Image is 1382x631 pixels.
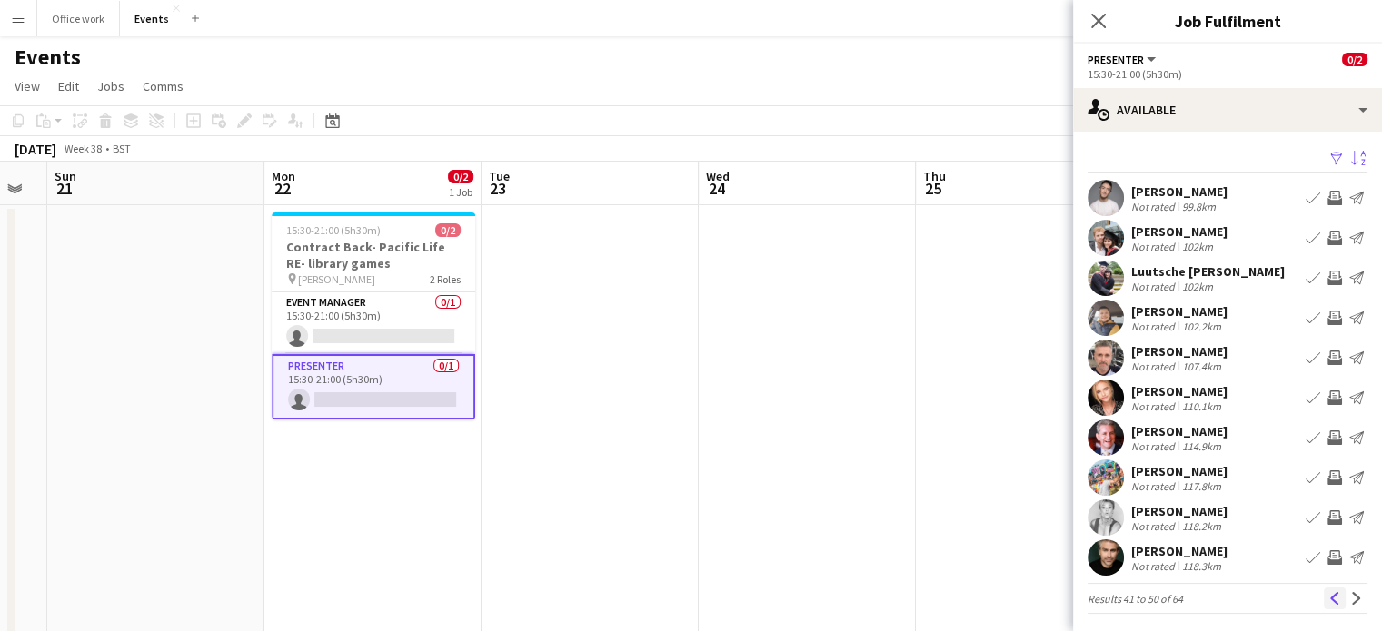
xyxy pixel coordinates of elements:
[435,223,461,237] span: 0/2
[1178,479,1225,493] div: 117.8km
[1178,360,1225,373] div: 107.4km
[449,185,472,199] div: 1 Job
[58,78,79,94] span: Edit
[1178,240,1217,253] div: 102km
[1131,479,1178,493] div: Not rated
[1088,592,1183,606] span: Results 41 to 50 of 64
[920,178,946,199] span: 25
[1131,463,1228,479] div: [PERSON_NAME]
[706,168,730,184] span: Wed
[1131,280,1178,293] div: Not rated
[143,78,184,94] span: Comms
[1131,439,1178,453] div: Not rated
[52,178,76,199] span: 21
[1131,240,1178,253] div: Not rated
[1178,559,1225,573] div: 118.3km
[1178,200,1219,213] div: 99.8km
[1131,383,1228,399] div: [PERSON_NAME]
[1088,53,1144,66] span: Presenter
[90,74,132,98] a: Jobs
[489,168,510,184] span: Tue
[1073,9,1382,33] h3: Job Fulfilment
[1131,200,1178,213] div: Not rated
[15,44,81,71] h1: Events
[269,178,295,199] span: 22
[60,142,105,155] span: Week 38
[1088,67,1367,81] div: 15:30-21:00 (5h30m)
[15,78,40,94] span: View
[51,74,86,98] a: Edit
[486,178,510,199] span: 23
[1073,88,1382,132] div: Available
[97,78,124,94] span: Jobs
[1131,303,1228,320] div: [PERSON_NAME]
[1131,543,1228,559] div: [PERSON_NAME]
[113,142,131,155] div: BST
[1342,53,1367,66] span: 0/2
[55,168,76,184] span: Sun
[7,74,47,98] a: View
[430,272,461,286] span: 2 Roles
[272,354,475,419] app-card-role: Presenter0/115:30-21:00 (5h30m)
[1178,439,1225,453] div: 114.9km
[1178,519,1225,533] div: 118.2km
[1131,320,1178,333] div: Not rated
[1131,183,1228,200] div: [PERSON_NAME]
[1131,399,1178,413] div: Not rated
[1131,263,1285,280] div: Luutsche [PERSON_NAME]
[448,170,473,183] span: 0/2
[1131,559,1178,573] div: Not rated
[1131,503,1228,519] div: [PERSON_NAME]
[1178,399,1225,413] div: 110.1km
[1131,519,1178,533] div: Not rated
[272,212,475,419] app-job-card: 15:30-21:00 (5h30m)0/2Contract Back- Pacific Life RE- library games [PERSON_NAME]2 RolesEvent Man...
[1178,320,1225,333] div: 102.2km
[1131,343,1228,360] div: [PERSON_NAME]
[272,239,475,271] h3: Contract Back- Pacific Life RE- library games
[120,1,184,36] button: Events
[1178,280,1217,293] div: 102km
[703,178,730,199] span: 24
[286,223,381,237] span: 15:30-21:00 (5h30m)
[1131,360,1178,373] div: Not rated
[272,168,295,184] span: Mon
[1131,423,1228,439] div: [PERSON_NAME]
[1088,53,1158,66] button: Presenter
[1131,223,1228,240] div: [PERSON_NAME]
[923,168,946,184] span: Thu
[298,272,375,286] span: [PERSON_NAME]
[135,74,191,98] a: Comms
[15,140,56,158] div: [DATE]
[37,1,120,36] button: Office work
[272,292,475,354] app-card-role: Event Manager0/115:30-21:00 (5h30m)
